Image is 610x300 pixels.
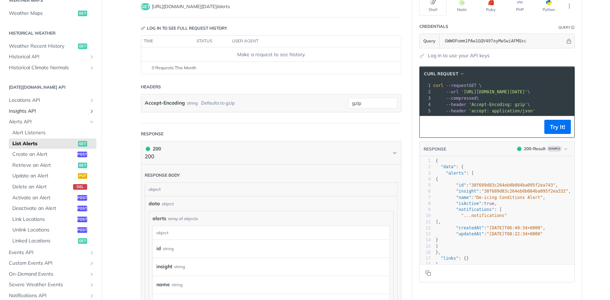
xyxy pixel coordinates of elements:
[436,256,469,261] span: : {}
[5,63,96,73] a: Historical Climate NormalsShow subpages for Historical Climate Normals
[482,189,568,194] span: "38f689d83c264eb0b084ba095f2ea332"
[78,163,87,168] span: get
[172,280,183,290] div: string
[78,173,87,179] span: put
[12,151,76,158] span: Create an Alert
[9,193,96,203] a: Activate an Alertpost
[436,183,558,188] span: : ,
[436,195,545,200] span: : ,
[441,256,459,261] span: "links"
[9,292,87,299] span: Notifications API
[163,243,174,254] div: string
[392,150,397,156] svg: Chevron
[5,8,96,19] a: Weather Mapsget
[420,243,431,249] div: 15
[89,271,95,277] button: Show subpages for On-Demand Events
[441,34,565,48] input: apikey
[420,176,431,182] div: 4
[12,140,76,147] span: List Alerts
[469,108,535,113] span: 'accept: application/json'
[423,38,436,44] span: Query
[168,216,198,222] div: array of objects
[89,98,95,103] button: Show subpages for Locations API
[12,162,76,169] span: Retrieve an Alert
[420,261,431,267] div: 18
[436,244,438,249] span: ]
[420,201,431,207] div: 8
[456,195,471,200] span: "name"
[420,195,431,201] div: 7
[420,164,431,170] div: 2
[428,52,490,59] a: Log in to use your API keys
[5,30,96,36] h2: Historical Weather
[566,3,573,9] svg: More ellipsis
[89,54,95,60] button: Show subpages for Historical API
[5,106,96,117] a: Insights APIShow subpages for Insights API
[420,255,431,261] div: 17
[420,108,432,114] div: 5
[201,98,235,108] div: Defaults to gzip
[446,83,469,88] span: --request
[9,43,76,50] span: Weather Recent History
[5,117,96,127] a: Alerts APIHide subpages for Alerts API
[9,64,87,71] span: Historical Climate Normals
[141,36,194,47] th: time
[78,141,87,147] span: get
[9,108,87,115] span: Insights API
[423,122,433,132] button: Copy to clipboard
[145,153,161,161] p: 200
[152,215,166,222] span: alerts
[420,231,431,237] div: 13
[9,281,87,288] span: Severe Weather Events
[456,201,482,206] span: "isActive"
[89,250,95,255] button: Show subpages for Events API
[446,96,477,101] span: --compressed
[194,36,229,47] th: status
[5,269,96,280] a: On-Demand EventsShow subpages for On-Demand Events
[12,237,76,245] span: Linked Locations
[9,260,87,267] span: Custom Events API
[456,189,479,194] span: "insight"
[420,182,431,188] div: 5
[77,206,87,211] span: post
[78,238,87,244] span: get
[141,131,163,137] div: Response
[420,34,439,48] button: Query
[420,213,431,219] div: 10
[141,26,145,30] svg: Key
[9,271,87,278] span: On-Demand Events
[9,128,96,138] a: Alert Listeners
[12,129,95,136] span: Alert Listeners
[9,203,96,214] a: Deactivate an Alertpost
[162,201,174,207] div: object
[5,95,96,106] a: Locations APIShow subpages for Locations API
[5,258,96,269] a: Custom Events APIShow subpages for Custom Events API
[446,102,466,107] span: --header
[544,120,571,134] button: Try It!
[436,171,474,176] span: : [
[78,43,87,49] span: get
[558,25,570,30] div: Query
[77,227,87,233] span: post
[77,152,87,157] span: post
[9,53,87,60] span: Historical API
[446,171,466,176] span: "alerts"
[89,282,95,288] button: Show subpages for Severe Weather Events
[424,71,458,77] span: cURL Request
[436,177,438,182] span: {
[456,231,484,236] span: "updatedAt"
[514,145,571,152] button: 200200-ResultExample
[436,237,438,242] span: }
[77,217,87,222] span: post
[474,195,543,200] span: "De-icing Conditions Alert"
[433,83,443,88] span: curl
[469,183,556,188] span: "38f689d83c264eb0b084ba095f2ea743"
[145,183,395,196] div: object
[436,207,502,212] span: : [
[423,268,433,278] button: Copy to clipboard
[433,96,479,101] span: \
[433,89,530,94] span: \
[571,26,575,29] i: Information
[565,37,573,45] button: Hide
[420,95,432,101] div: 3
